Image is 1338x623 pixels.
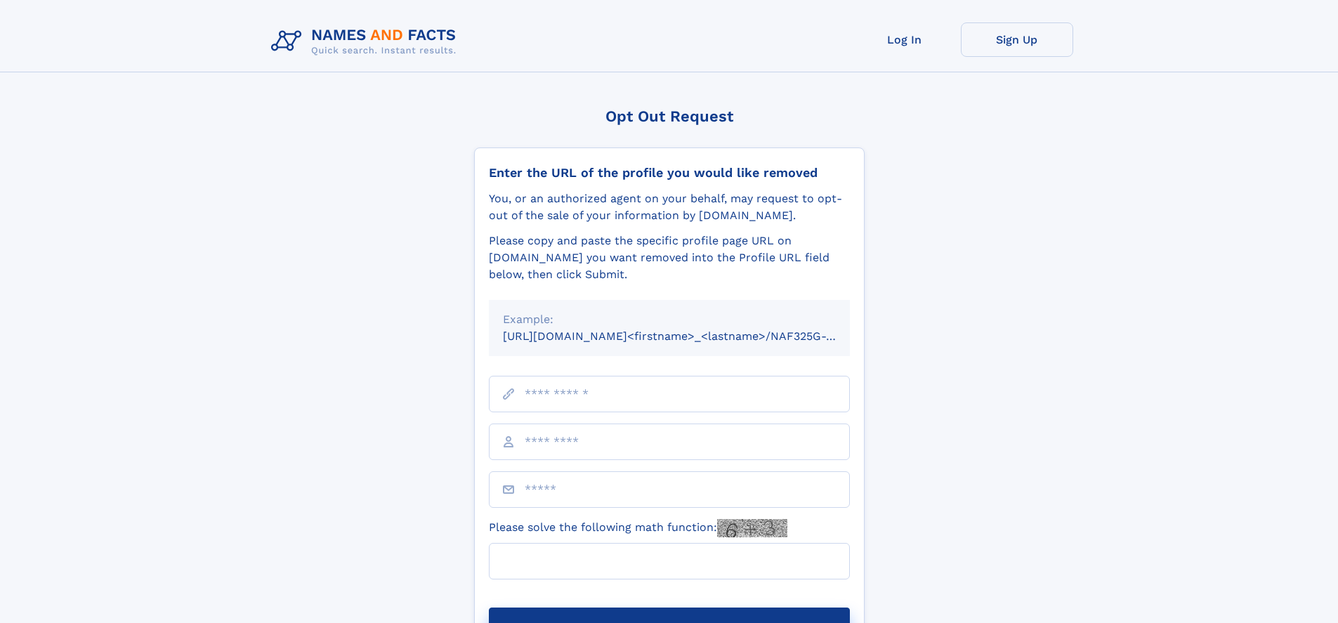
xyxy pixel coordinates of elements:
[503,311,836,328] div: Example:
[961,22,1073,57] a: Sign Up
[848,22,961,57] a: Log In
[489,232,850,283] div: Please copy and paste the specific profile page URL on [DOMAIN_NAME] you want removed into the Pr...
[503,329,877,343] small: [URL][DOMAIN_NAME]<firstname>_<lastname>/NAF325G-xxxxxxxx
[265,22,468,60] img: Logo Names and Facts
[489,190,850,224] div: You, or an authorized agent on your behalf, may request to opt-out of the sale of your informatio...
[489,165,850,181] div: Enter the URL of the profile you would like removed
[489,519,787,537] label: Please solve the following math function:
[474,107,865,125] div: Opt Out Request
